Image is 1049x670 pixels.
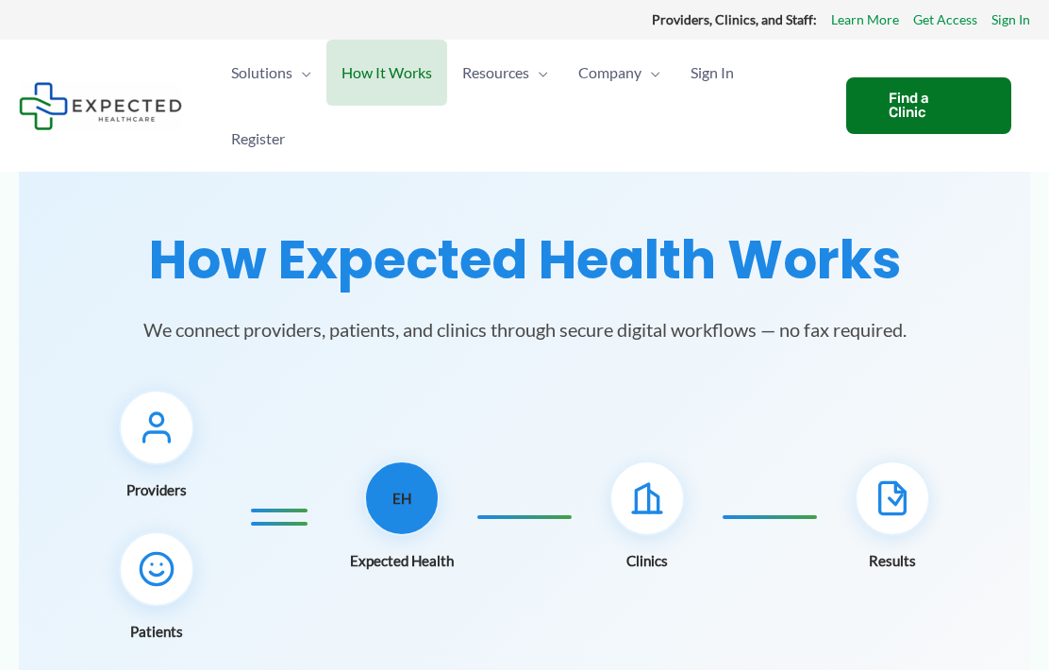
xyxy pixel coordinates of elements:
[563,40,675,106] a: CompanyMenu Toggle
[675,40,749,106] a: Sign In
[350,547,454,574] span: Expected Health
[341,40,432,106] span: How It Works
[216,40,827,172] nav: Primary Site Navigation
[652,11,817,27] strong: Providers, Clinics, and Staff:
[991,8,1030,32] a: Sign In
[19,82,182,130] img: Expected Healthcare Logo - side, dark font, small
[216,40,326,106] a: SolutionsMenu Toggle
[578,40,641,106] span: Company
[326,40,447,106] a: How It Works
[42,228,1007,292] h1: How Expected Health Works
[130,618,183,645] span: Patients
[831,8,899,32] a: Learn More
[691,40,734,106] span: Sign In
[231,40,292,106] span: Solutions
[392,485,411,511] span: EH
[447,40,563,106] a: ResourcesMenu Toggle
[869,547,916,574] span: Results
[216,106,300,172] a: Register
[231,106,285,172] span: Register
[913,8,977,32] a: Get Access
[462,40,529,106] span: Resources
[100,314,949,344] p: We connect providers, patients, and clinics through secure digital workflows — no fax required.
[126,477,187,503] span: Providers
[626,547,668,574] span: Clinics
[529,40,548,106] span: Menu Toggle
[641,40,660,106] span: Menu Toggle
[846,77,1011,134] a: Find a Clinic
[292,40,311,106] span: Menu Toggle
